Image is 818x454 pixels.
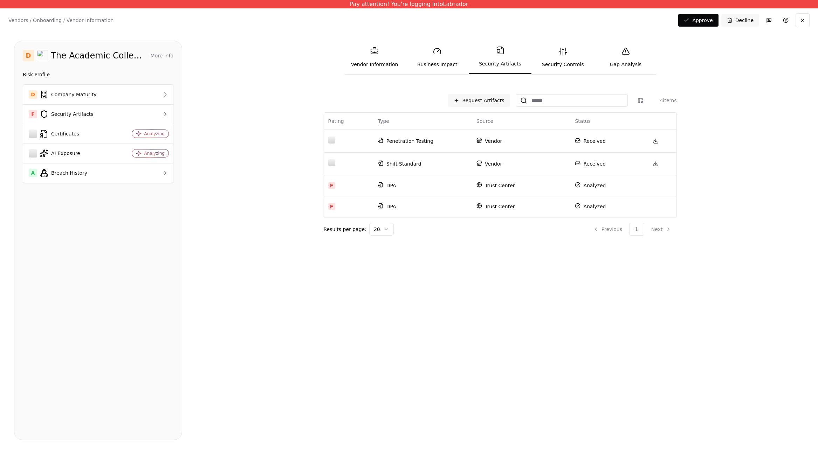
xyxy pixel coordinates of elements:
div: Source [476,118,493,125]
p: Vendor [476,138,566,145]
div: The Academic College of [GEOGRAPHIC_DATA], [GEOGRAPHIC_DATA] [51,50,142,61]
a: Security Controls [531,41,594,74]
p: Trust Center [476,203,566,210]
button: Request Artifacts [448,94,510,107]
p: Results per page: [324,226,366,233]
div: Security Artifacts [29,110,112,118]
div: Rating [328,118,344,125]
div: Type [378,118,389,125]
div: Breach History [29,169,112,177]
p: Vendors / Onboarding / Vendor Information [8,17,114,24]
a: Gap Analysis [594,41,657,74]
div: Risk Profile [23,70,173,79]
div: AI Exposure [29,149,112,158]
div: F [29,110,37,118]
a: Business Impact [406,41,469,74]
a: Security Artifacts [469,41,531,74]
div: Status [575,118,591,125]
div: A [29,169,37,177]
div: D [23,50,34,61]
div: D [29,90,37,99]
button: Decline [721,14,759,27]
p: Vendor [476,160,566,167]
button: 1 [629,223,644,236]
p: DPA [378,182,468,189]
p: Penetration Testing [378,138,468,145]
button: Approve [678,14,718,27]
p: Trust Center [476,182,566,189]
a: Vendor Information [343,41,406,74]
p: Shift Standard [378,160,468,167]
div: F [328,203,335,210]
div: F [328,182,335,189]
p: Received [575,160,640,167]
button: More info [151,49,173,62]
div: Analyzing [144,131,165,137]
div: Certificates [29,130,112,138]
nav: pagination [587,223,677,236]
img: The Academic College of Tel-Aviv, Yaffo [37,50,48,61]
p: DPA [378,203,468,210]
p: Received [575,138,640,145]
div: Company Maturity [29,90,112,99]
div: 4 items [649,97,677,104]
p: Analyzed [575,203,640,210]
p: Analyzed [575,182,640,189]
div: Analyzing [144,151,165,156]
